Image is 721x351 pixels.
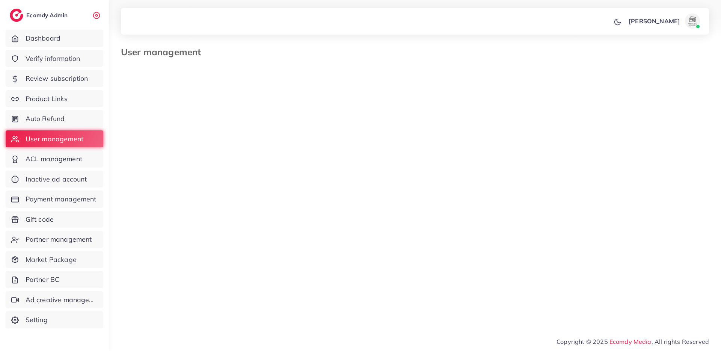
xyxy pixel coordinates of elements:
span: Dashboard [26,33,60,43]
a: Market Package [6,251,103,268]
span: Payment management [26,194,97,204]
span: Product Links [26,94,68,104]
a: Gift code [6,211,103,228]
a: Review subscription [6,70,103,87]
span: Inactive ad account [26,174,87,184]
span: Partner management [26,235,92,244]
a: Ad creative management [6,291,103,309]
img: avatar [685,14,700,29]
span: Partner BC [26,275,60,284]
a: Payment management [6,191,103,208]
a: Partner BC [6,271,103,288]
span: Setting [26,315,48,325]
a: [PERSON_NAME]avatar [624,14,703,29]
span: Market Package [26,255,77,265]
h3: User management [121,47,207,57]
a: logoEcomdy Admin [10,9,69,22]
span: User management [26,134,83,144]
a: Product Links [6,90,103,107]
a: Partner management [6,231,103,248]
span: Gift code [26,215,54,224]
a: Setting [6,311,103,328]
p: [PERSON_NAME] [629,17,680,26]
a: Verify information [6,50,103,67]
a: Auto Refund [6,110,103,127]
img: logo [10,9,23,22]
a: Inactive ad account [6,171,103,188]
span: Review subscription [26,74,88,83]
span: Verify information [26,54,80,64]
a: User management [6,130,103,148]
span: Ad creative management [26,295,98,305]
span: Copyright © 2025 [557,337,709,346]
a: Ecomdy Media [609,338,652,345]
span: Auto Refund [26,114,65,124]
span: ACL management [26,154,82,164]
span: , All rights Reserved [652,337,709,346]
a: ACL management [6,150,103,168]
a: Dashboard [6,30,103,47]
h2: Ecomdy Admin [26,12,69,19]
